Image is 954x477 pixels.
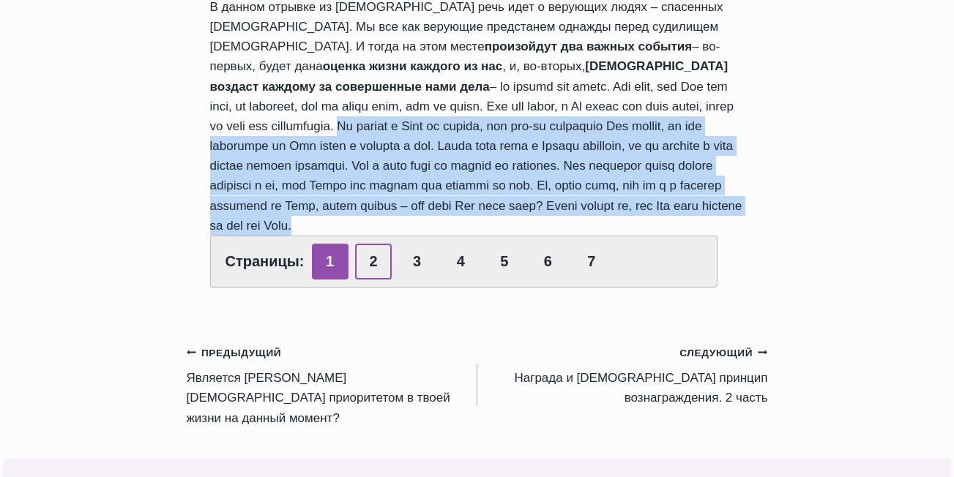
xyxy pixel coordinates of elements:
a: СледующийНаграда и [DEMOGRAPHIC_DATA] принцип вознаграждения. 2 часть [477,342,768,408]
strong: произойдут два важных события [485,40,693,53]
strong: оценка жизни каждого из нас [323,59,503,73]
small: Предыдущий [187,345,282,361]
a: 4 [442,244,479,279]
a: 5 [486,244,523,279]
small: Следующий [679,345,767,361]
a: 3 [399,244,436,279]
a: 2 [355,244,392,279]
a: 7 [573,244,610,279]
span: 1 [312,244,349,279]
a: 6 [529,244,566,279]
div: Страницы: [210,236,718,288]
nav: Записи [187,342,768,428]
a: ПредыдущийЯвляется [PERSON_NAME][DEMOGRAPHIC_DATA] приоритетом в твоей жизни на данный момент? [187,342,477,428]
strong: [DEMOGRAPHIC_DATA] воздаст каждому за совершенные нами дела [210,59,728,93]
